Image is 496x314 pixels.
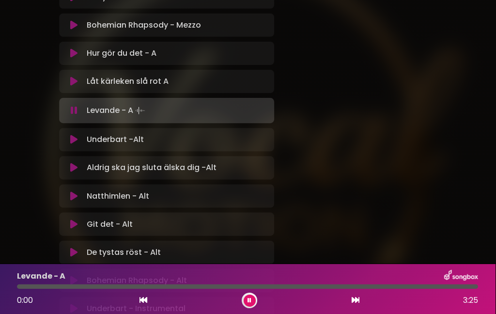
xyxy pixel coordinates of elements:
font: Levande - A [88,105,134,116]
span: 0:00 [18,294,34,305]
font: Hur gör du det - A [88,47,157,59]
font: Underbart -Alt [88,134,145,145]
font: Levande - A [18,270,66,281]
font: Aldrig ska jag sluta älska dig -Alt [88,162,217,173]
font: Natthimlen - Alt [88,190,150,201]
img: songbox-logo-white.png [444,269,478,282]
span: 3:25 [463,294,478,306]
img: waveform4.gif [134,104,148,117]
font: Bohemian Rhapsody - Mezzo [88,19,202,31]
font: Låt kärleken slå rot A [88,76,170,87]
font: Git det - Alt [88,218,134,229]
font: De tystas röst - Alt [88,246,162,257]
